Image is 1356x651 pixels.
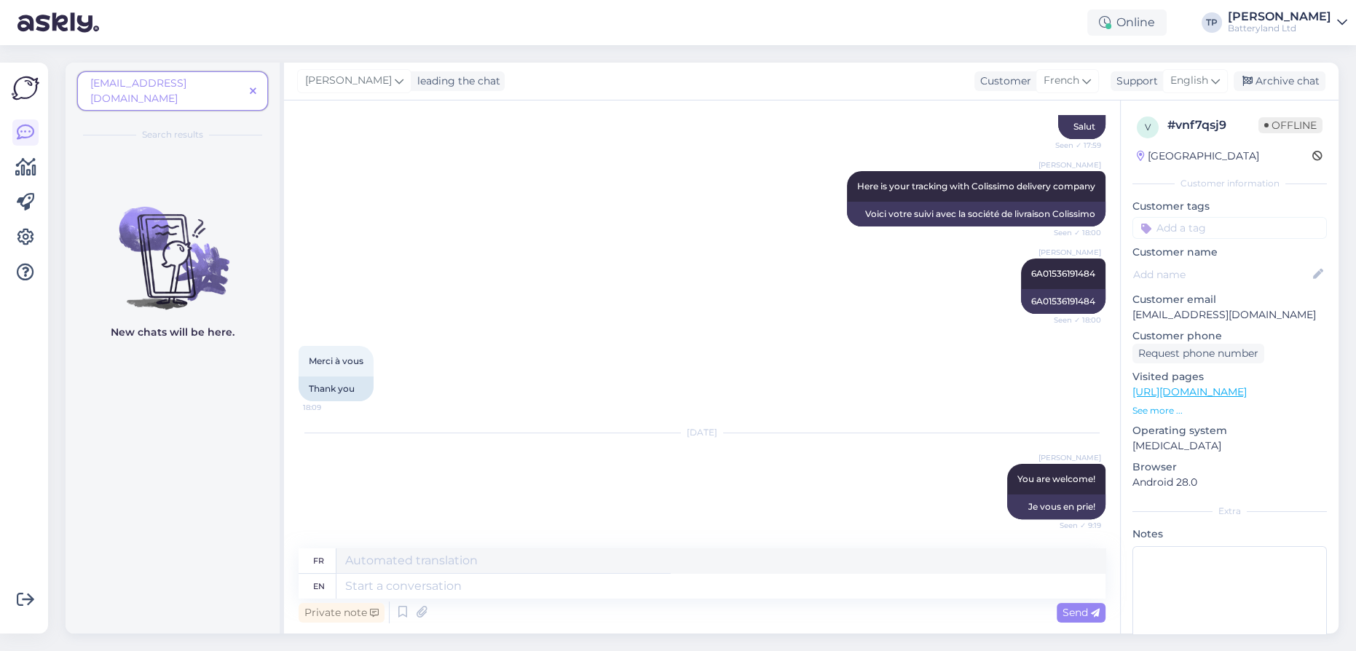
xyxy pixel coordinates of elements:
[299,376,374,401] div: Thank you
[1228,23,1331,34] div: Batteryland Ltd
[1017,473,1095,484] span: You are welcome!
[111,325,234,340] p: New chats will be here.
[1228,11,1347,34] a: [PERSON_NAME]Batteryland Ltd
[1132,369,1327,384] p: Visited pages
[1228,11,1331,23] div: [PERSON_NAME]
[1202,12,1222,33] div: TP
[1132,404,1327,417] p: See more ...
[1132,475,1327,490] p: Android 28.0
[1038,247,1101,258] span: [PERSON_NAME]
[303,402,358,413] span: 18:09
[857,181,1095,192] span: Here is your tracking with Colissimo delivery company
[1063,606,1100,619] span: Send
[1132,459,1327,475] p: Browser
[847,202,1105,226] div: Voici votre suivi avec la société de livraison Colissimo
[1132,328,1327,344] p: Customer phone
[1132,505,1327,518] div: Extra
[1132,245,1327,260] p: Customer name
[12,74,39,102] img: Askly Logo
[1111,74,1158,89] div: Support
[1132,344,1264,363] div: Request phone number
[309,355,363,366] span: Merci à vous
[1132,438,1327,454] p: [MEDICAL_DATA]
[1132,385,1247,398] a: [URL][DOMAIN_NAME]
[313,548,324,573] div: fr
[299,426,1105,439] div: [DATE]
[90,76,186,105] span: [EMAIL_ADDRESS][DOMAIN_NAME]
[142,128,203,141] span: Search results
[1234,71,1325,91] div: Archive chat
[1021,289,1105,314] div: 6A01536191484
[305,73,392,89] span: [PERSON_NAME]
[1170,73,1208,89] span: English
[1046,315,1101,325] span: Seen ✓ 18:00
[1137,149,1259,164] div: [GEOGRAPHIC_DATA]
[1044,73,1079,89] span: French
[1145,122,1151,133] span: v
[1132,292,1327,307] p: Customer email
[411,74,500,89] div: leading the chat
[1038,159,1101,170] span: [PERSON_NAME]
[1046,520,1101,531] span: Seen ✓ 9:19
[974,74,1031,89] div: Customer
[1058,114,1105,139] div: Salut
[1046,227,1101,238] span: Seen ✓ 18:00
[1007,494,1105,519] div: Je vous en prie!
[299,603,385,623] div: Private note
[1132,526,1327,542] p: Notes
[66,181,280,312] img: No chats
[1258,117,1323,133] span: Offline
[1046,140,1101,151] span: Seen ✓ 17:59
[1167,117,1258,134] div: # vnf7qsj9
[1132,217,1327,239] input: Add a tag
[1132,423,1327,438] p: Operating system
[1133,267,1310,283] input: Add name
[1132,307,1327,323] p: [EMAIL_ADDRESS][DOMAIN_NAME]
[1038,452,1101,463] span: [PERSON_NAME]
[1132,199,1327,214] p: Customer tags
[313,574,325,599] div: en
[1132,177,1327,190] div: Customer information
[1031,268,1095,279] span: 6A01536191484
[1087,9,1167,36] div: Online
